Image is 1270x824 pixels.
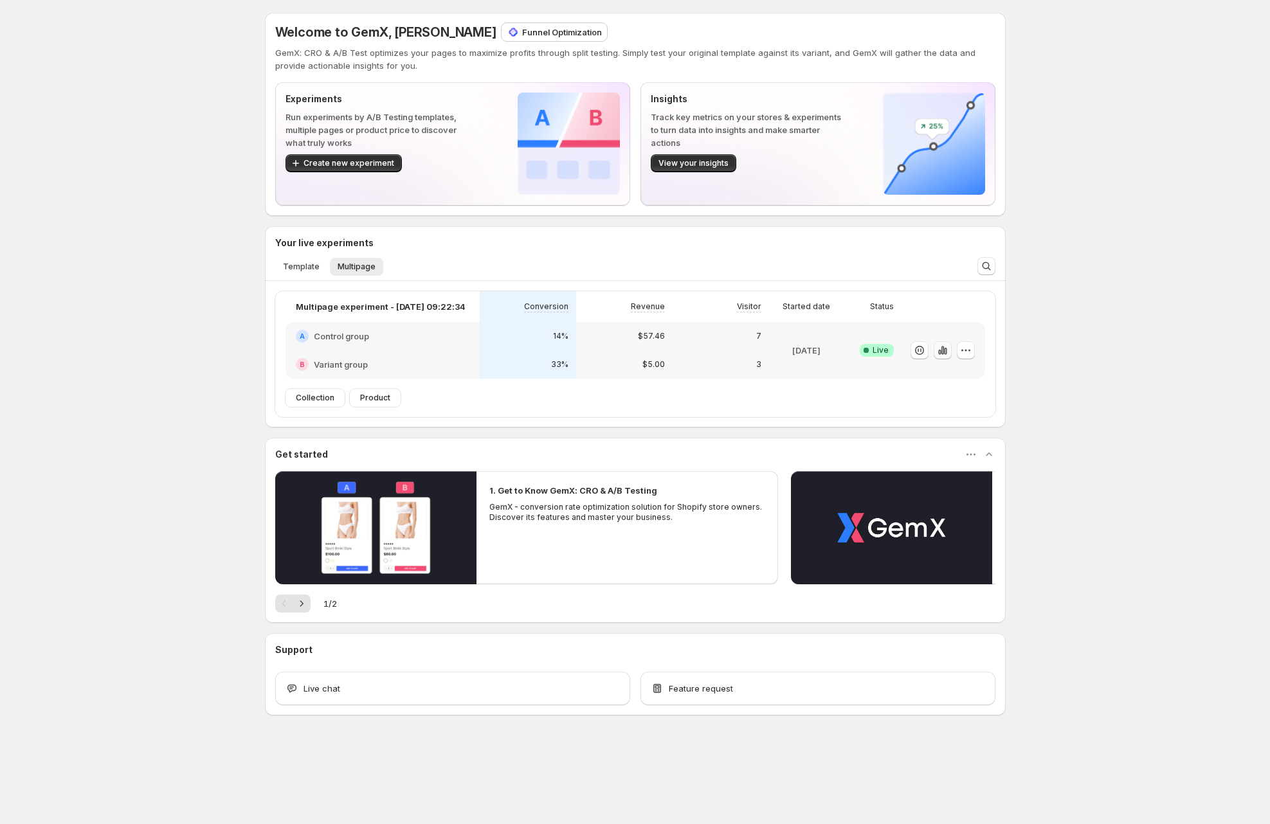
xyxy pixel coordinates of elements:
span: Feature request [669,682,733,695]
p: Insights [651,93,842,105]
p: Started date [783,301,830,312]
p: 33% [551,359,568,370]
img: Insights [883,93,985,195]
h3: Your live experiments [275,237,374,249]
img: Experiments [518,93,620,195]
p: GemX: CRO & A/B Test optimizes your pages to maximize profits through split testing. Simply test ... [275,46,995,72]
p: Revenue [631,301,665,312]
h3: Support [275,643,313,656]
button: View your insights [651,154,736,172]
p: 7 [756,331,761,341]
p: [DATE] [792,344,821,357]
h2: Variant group [314,358,368,371]
p: Run experiments by A/B Testing templates, multiple pages or product price to discover what truly ... [286,111,476,149]
p: Multipage experiment - [DATE] 09:22:34 [296,300,466,313]
span: View your insights [658,158,729,168]
p: $5.00 [642,359,665,370]
p: Conversion [524,301,568,312]
p: 14% [553,331,568,341]
h3: Get started [275,448,328,461]
span: Product [360,393,390,403]
h2: Control group [314,330,369,343]
span: Create new experiment [304,158,394,168]
p: Visitor [737,301,761,312]
p: GemX - conversion rate optimization solution for Shopify store owners. Discover its features and ... [489,502,766,523]
button: Play video [275,471,476,584]
nav: Pagination [275,595,311,613]
h2: 1. Get to Know GemX: CRO & A/B Testing [489,484,657,497]
p: Experiments [286,93,476,105]
h2: A [300,332,305,340]
span: 1 / 2 [323,597,337,610]
button: Next [293,595,311,613]
p: 3 [756,359,761,370]
span: Multipage [338,262,376,272]
span: Collection [296,393,334,403]
button: Create new experiment [286,154,402,172]
h2: B [300,361,305,368]
button: Play video [791,471,992,584]
img: Funnel Optimization [507,26,520,39]
p: $57.46 [638,331,665,341]
span: Live chat [304,682,340,695]
p: Track key metrics on your stores & experiments to turn data into insights and make smarter actions [651,111,842,149]
p: Status [870,301,894,312]
button: Search and filter results [977,257,995,275]
span: Template [283,262,320,272]
span: Welcome to GemX, [PERSON_NAME] [275,24,496,40]
p: Funnel Optimization [522,26,602,39]
span: Live [873,345,889,355]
